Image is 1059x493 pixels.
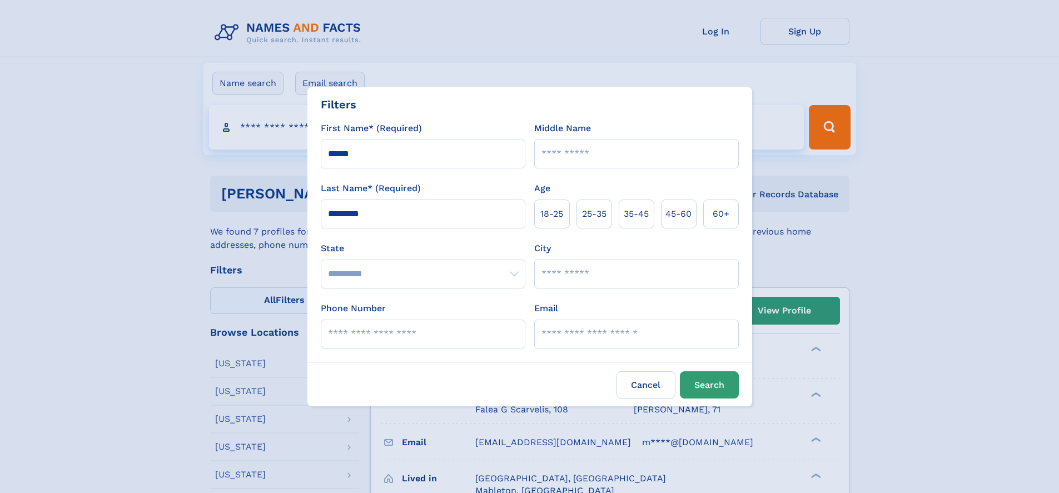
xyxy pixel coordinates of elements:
label: State [321,242,525,255]
label: City [534,242,551,255]
span: 18‑25 [540,207,563,221]
span: 60+ [713,207,729,221]
span: 25‑35 [582,207,606,221]
label: Middle Name [534,122,591,135]
span: 35‑45 [624,207,649,221]
label: Phone Number [321,302,386,315]
div: Filters [321,96,356,113]
label: Age [534,182,550,195]
label: First Name* (Required) [321,122,422,135]
label: Cancel [616,371,675,399]
label: Email [534,302,558,315]
button: Search [680,371,739,399]
label: Last Name* (Required) [321,182,421,195]
span: 45‑60 [665,207,692,221]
